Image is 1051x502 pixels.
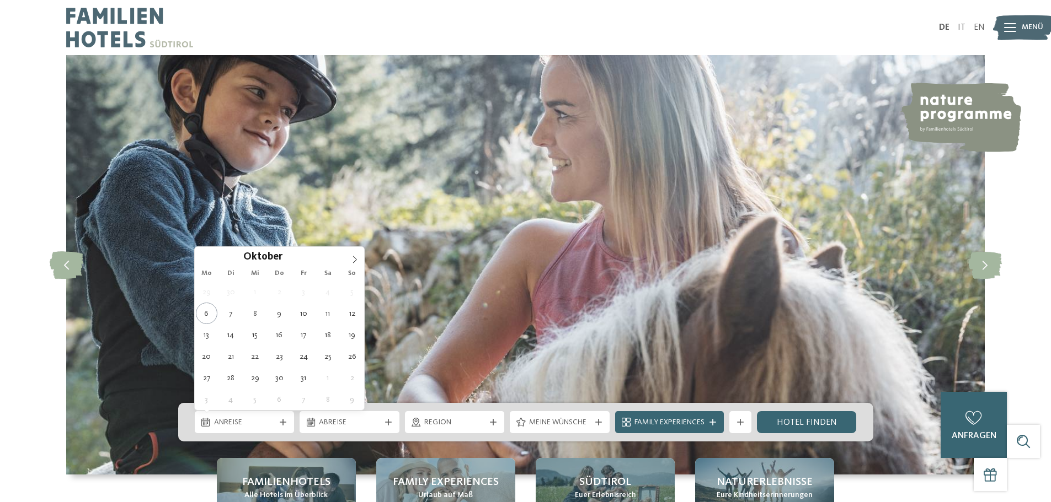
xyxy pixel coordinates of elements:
[529,417,590,428] span: Meine Wünsche
[196,367,217,388] span: Oktober 27, 2025
[220,324,242,346] span: Oktober 14, 2025
[393,474,499,490] span: Family Experiences
[717,474,813,490] span: Naturerlebnisse
[342,281,363,303] span: Oktober 5, 2025
[941,392,1007,458] a: anfragen
[267,270,291,277] span: Do
[291,270,316,277] span: Fr
[317,303,339,324] span: Oktober 11, 2025
[196,346,217,367] span: Oktober 20, 2025
[269,281,290,303] span: Oktober 2, 2025
[220,388,242,410] span: November 4, 2025
[342,324,363,346] span: Oktober 19, 2025
[293,303,314,324] span: Oktober 10, 2025
[340,270,364,277] span: So
[317,388,339,410] span: November 8, 2025
[342,346,363,367] span: Oktober 26, 2025
[293,388,314,410] span: November 7, 2025
[757,411,857,433] a: Hotel finden
[220,281,242,303] span: September 30, 2025
[317,324,339,346] span: Oktober 18, 2025
[220,303,242,324] span: Oktober 7, 2025
[269,324,290,346] span: Oktober 16, 2025
[244,367,266,388] span: Oktober 29, 2025
[342,388,363,410] span: November 9, 2025
[418,490,473,501] span: Urlaub auf Maß
[242,474,330,490] span: Familienhotels
[269,303,290,324] span: Oktober 9, 2025
[195,270,219,277] span: Mo
[269,367,290,388] span: Oktober 30, 2025
[293,324,314,346] span: Oktober 17, 2025
[244,303,266,324] span: Oktober 8, 2025
[220,346,242,367] span: Oktober 21, 2025
[974,23,985,32] a: EN
[939,23,949,32] a: DE
[958,23,965,32] a: IT
[900,83,1021,152] img: nature programme by Familienhotels Südtirol
[196,324,217,346] span: Oktober 13, 2025
[244,388,266,410] span: November 5, 2025
[214,417,275,428] span: Anreise
[317,346,339,367] span: Oktober 25, 2025
[952,431,996,440] span: anfragen
[220,367,242,388] span: Oktober 28, 2025
[342,367,363,388] span: November 2, 2025
[196,303,217,324] span: Oktober 6, 2025
[293,367,314,388] span: Oktober 31, 2025
[282,251,319,262] input: Year
[717,490,813,501] span: Eure Kindheitserinnerungen
[196,388,217,410] span: November 3, 2025
[244,281,266,303] span: Oktober 1, 2025
[244,346,266,367] span: Oktober 22, 2025
[1022,22,1043,33] span: Menü
[243,252,282,263] span: Oktober
[269,346,290,367] span: Oktober 23, 2025
[317,281,339,303] span: Oktober 4, 2025
[66,55,985,474] img: Familienhotels Südtirol: The happy family places
[579,474,631,490] span: Südtirol
[218,270,243,277] span: Di
[244,490,328,501] span: Alle Hotels im Überblick
[244,324,266,346] span: Oktober 15, 2025
[424,417,486,428] span: Region
[317,367,339,388] span: November 1, 2025
[293,281,314,303] span: Oktober 3, 2025
[575,490,636,501] span: Euer Erlebnisreich
[243,270,267,277] span: Mi
[316,270,340,277] span: Sa
[293,346,314,367] span: Oktober 24, 2025
[634,417,705,428] span: Family Experiences
[196,281,217,303] span: September 29, 2025
[269,388,290,410] span: November 6, 2025
[342,303,363,324] span: Oktober 12, 2025
[319,417,380,428] span: Abreise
